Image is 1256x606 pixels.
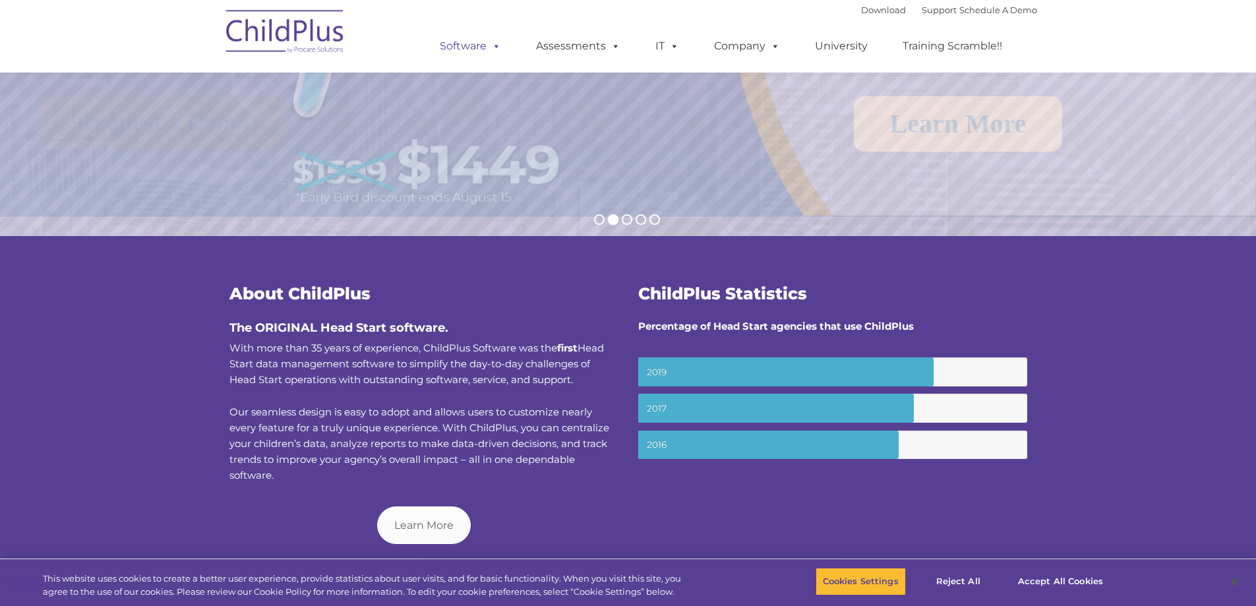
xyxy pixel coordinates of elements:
[922,5,957,15] a: Support
[638,357,1027,386] small: 2019
[638,394,1027,423] small: 2017
[638,284,807,303] span: ChildPlus Statistics
[816,568,906,595] button: Cookies Settings
[638,320,914,332] strong: Percentage of Head Start agencies that use ChildPlus
[377,506,471,544] a: Learn More
[43,572,691,598] div: This website uses cookies to create a better user experience, provide statistics about user visit...
[861,5,906,15] a: Download
[427,33,514,59] a: Software
[229,284,371,303] span: About ChildPlus
[40,95,285,150] a: Request a Demo
[889,33,1015,59] a: Training Scramble!!
[229,406,609,481] span: Our seamless design is easy to adopt and allows users to customize nearly every feature for a tru...
[638,431,1027,460] small: 2016
[523,33,634,59] a: Assessments
[229,320,448,335] span: The ORIGINAL Head Start software.
[642,33,692,59] a: IT
[861,5,1037,15] font: |
[701,33,793,59] a: Company
[220,1,351,67] img: ChildPlus by Procare Solutions
[1220,567,1249,596] button: Close
[802,33,881,59] a: University
[229,342,604,386] span: With more than 35 years of experience, ChildPlus Software was the Head Start data management soft...
[1011,568,1110,595] button: Accept All Cookies
[557,342,578,354] b: first
[917,568,1000,595] button: Reject All
[959,5,1037,15] a: Schedule A Demo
